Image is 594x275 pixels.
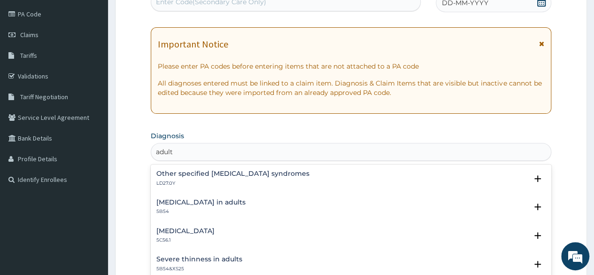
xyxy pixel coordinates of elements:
i: open select status [532,173,543,184]
h4: Other specified [MEDICAL_DATA] syndromes [156,170,309,177]
span: Tariff Negotiation [20,93,68,101]
i: open select status [532,201,543,212]
div: Chat with us now [49,53,158,65]
h4: Severe thinness in adults [156,256,242,263]
span: Claims [20,31,39,39]
p: All diagnoses entered must be linked to a claim item. Diagnosis & Claim Items that are visible bu... [158,79,544,97]
textarea: Type your message and hit 'Enter' [5,179,179,212]
span: We're online! [54,79,130,174]
p: Please enter PA codes before entering items that are not attached to a PA code [158,62,544,71]
label: Diagnosis [151,131,184,141]
p: LD27.0Y [156,180,309,187]
span: Tariffs [20,51,37,60]
img: d_794563401_company_1708531726252_794563401 [17,47,38,71]
i: open select status [532,259,543,270]
h4: [MEDICAL_DATA] in adults [156,199,246,206]
p: 5B54&XS25 [156,266,242,272]
i: open select status [532,230,543,241]
div: Minimize live chat window [154,5,177,27]
h4: [MEDICAL_DATA] [156,228,215,235]
p: 5C56.1 [156,237,215,244]
h1: Important Notice [158,39,228,49]
p: 5B54 [156,208,246,215]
